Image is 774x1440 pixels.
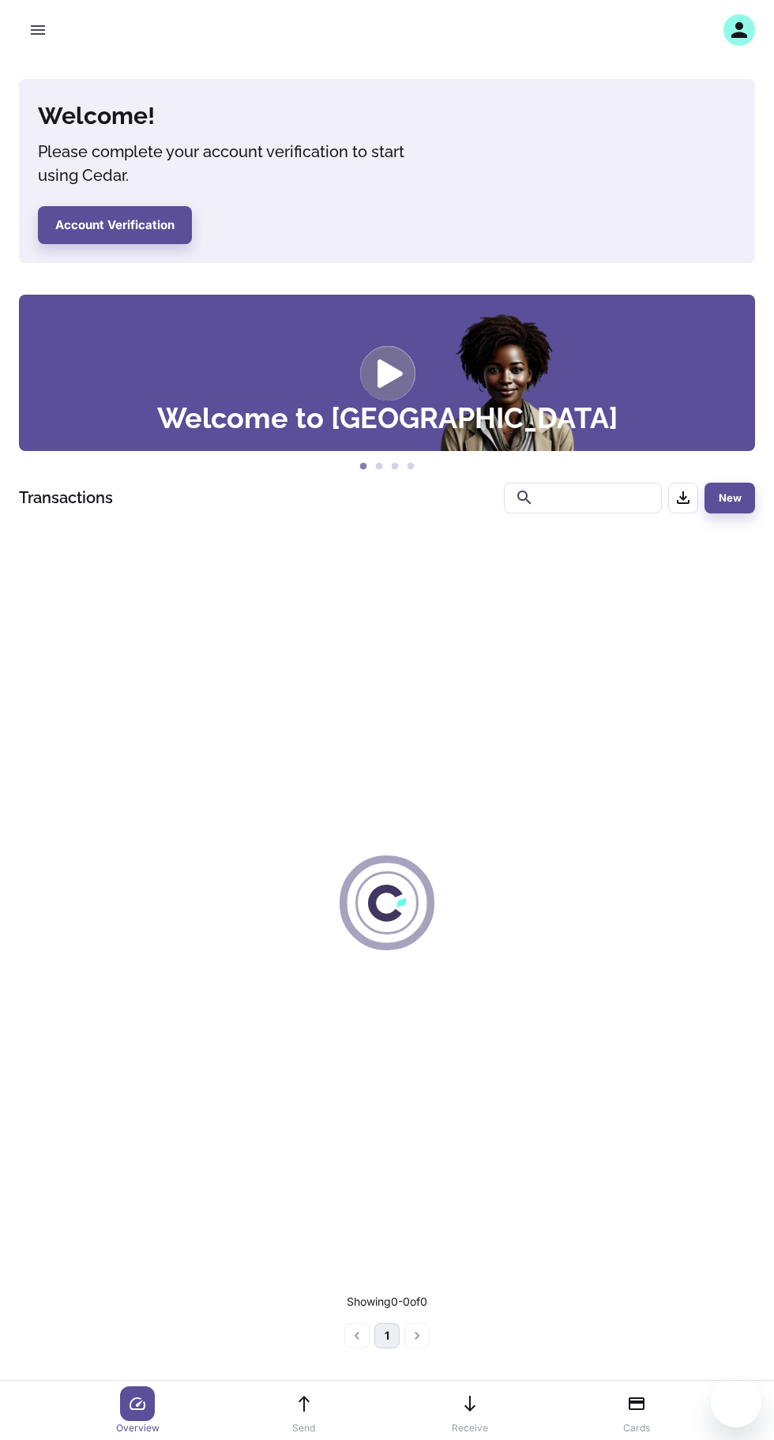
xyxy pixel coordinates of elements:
[452,1421,488,1435] p: Receive
[116,1421,160,1435] p: Overview
[157,404,618,432] h3: Welcome to [GEOGRAPHIC_DATA]
[38,140,433,187] h5: Please complete your account verification to start using Cedar.
[387,459,403,475] button: 3
[441,1386,498,1435] a: Receive
[403,459,419,475] button: 4
[38,206,192,244] button: Account Verification
[711,1377,761,1427] iframe: Button to launch messaging window
[355,459,371,475] button: 1
[608,1386,665,1435] a: Cards
[623,1421,650,1435] p: Cards
[109,1386,166,1435] a: Overview
[371,459,387,475] button: 2
[342,1323,432,1348] nav: pagination navigation
[347,1293,427,1310] p: Showing 0-0 of 0
[374,1323,400,1348] button: page 1
[704,483,755,513] button: New
[19,486,113,509] h1: Transactions
[292,1421,315,1435] p: Send
[38,98,433,133] h4: Welcome!
[276,1386,333,1435] a: Send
